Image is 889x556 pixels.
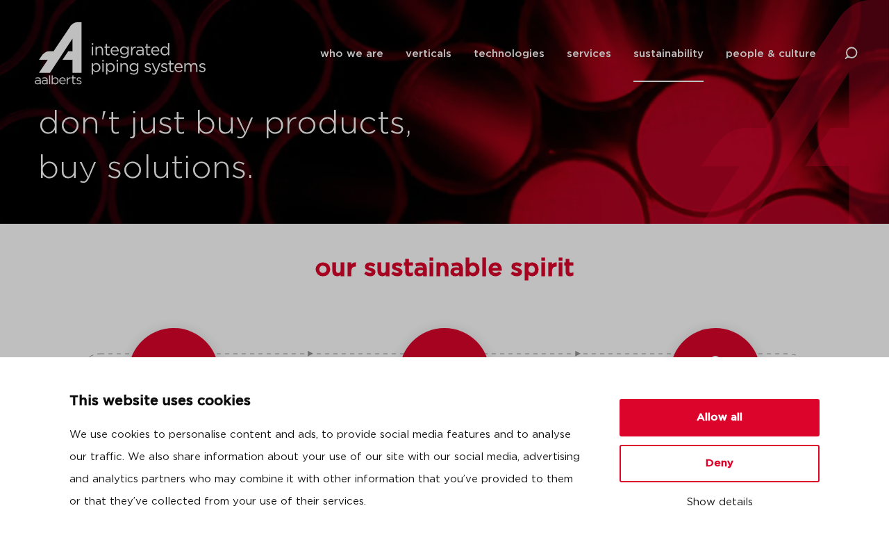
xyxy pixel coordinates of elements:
[69,391,586,413] p: This website uses cookies
[633,26,704,82] a: sustainability
[474,26,545,82] a: technologies
[38,252,851,286] h3: our sustainable spirit
[69,424,586,513] p: We use cookies to personalise content and ads, to provide social media features and to analyse ou...
[320,26,816,82] nav: Menu
[620,399,820,436] button: Allow all
[320,26,383,82] a: who we are
[406,26,451,82] a: verticals
[567,26,611,82] a: services
[620,445,820,482] button: Deny
[620,491,820,514] button: Show details
[38,102,438,191] h1: don't just buy products, buy solutions.
[726,26,816,82] a: people & culture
